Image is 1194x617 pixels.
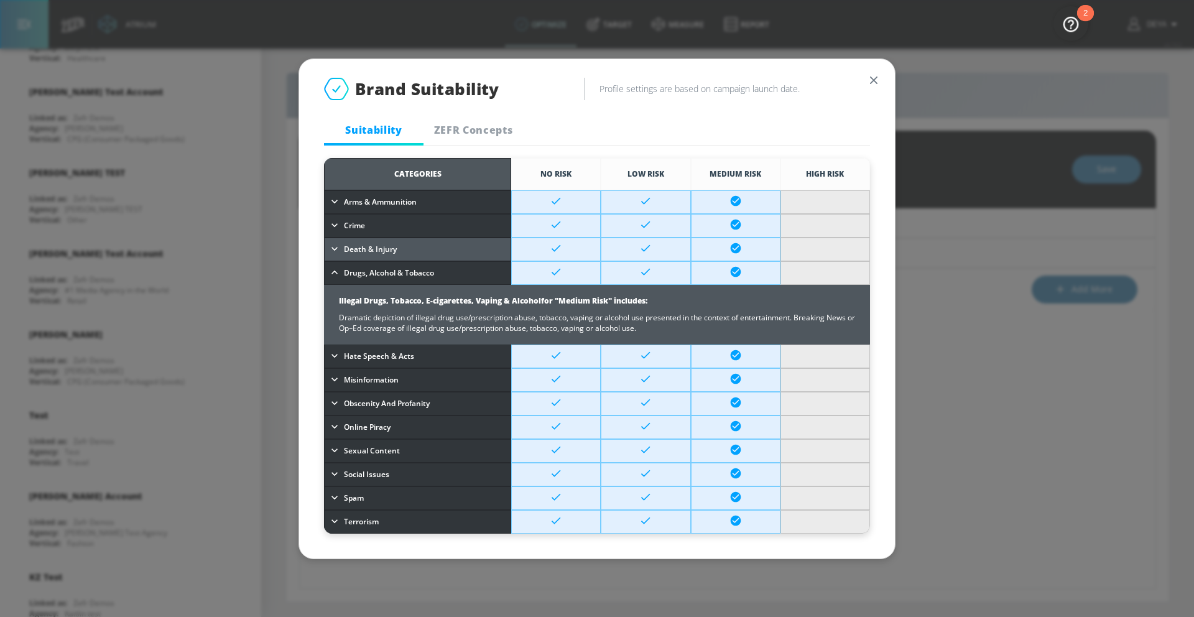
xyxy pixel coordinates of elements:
button: Obscenity and Profanity [325,394,510,413]
span: Sexual Content [344,444,400,458]
span: Social Issues [344,468,389,481]
span: Drugs, Alcohol & Tobacco [344,266,434,280]
span: ZEFR Concepts [431,123,516,137]
button: Crime [325,216,510,235]
span: Brand Suitability [355,78,499,100]
button: Misinformation [325,371,510,389]
span: No Risk [540,169,572,179]
span: Low Risk [627,169,664,179]
button: Hate Speech & Acts [325,347,510,366]
button: Sexual Content [325,442,510,460]
div: Illegal Drugs, Tobacco, E-cigarettes, Vaping & Alcohol for " Medium Risk " includes: [339,295,855,306]
button: Spam [325,489,510,508]
th: Categories [324,158,511,190]
button: Open Resource Center, 2 new notifications [1053,6,1088,41]
span: Online Piracy [344,420,391,434]
button: Social Issues [325,465,510,484]
span: Spam [344,491,364,505]
td: Dramatic depiction of illegal drug use/prescription abuse, tobacco, vaping or alcohol use present... [324,285,870,345]
div: 2 [1083,13,1088,29]
span: Hate Speech & Acts [344,350,414,363]
span: Obscenity and Profanity [344,397,430,411]
button: Death & Injury [325,240,510,259]
span: Arms & Ammunition [344,195,417,209]
span: Crime [344,219,365,233]
span: Medium Risk [710,169,761,179]
button: Online Piracy [325,418,510,437]
button: Arms & Ammunition [325,193,510,211]
span: Misinformation [344,373,399,387]
button: Terrorism [325,513,510,531]
span: Terrorism [344,515,379,529]
span: Suitability [331,123,416,137]
button: Drugs, Alcohol & Tobacco [325,264,510,282]
span: Death & Injury [344,243,397,256]
span: High Risk [806,169,844,179]
h6: Profile settings are based on campaign launch date. [599,83,870,95]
